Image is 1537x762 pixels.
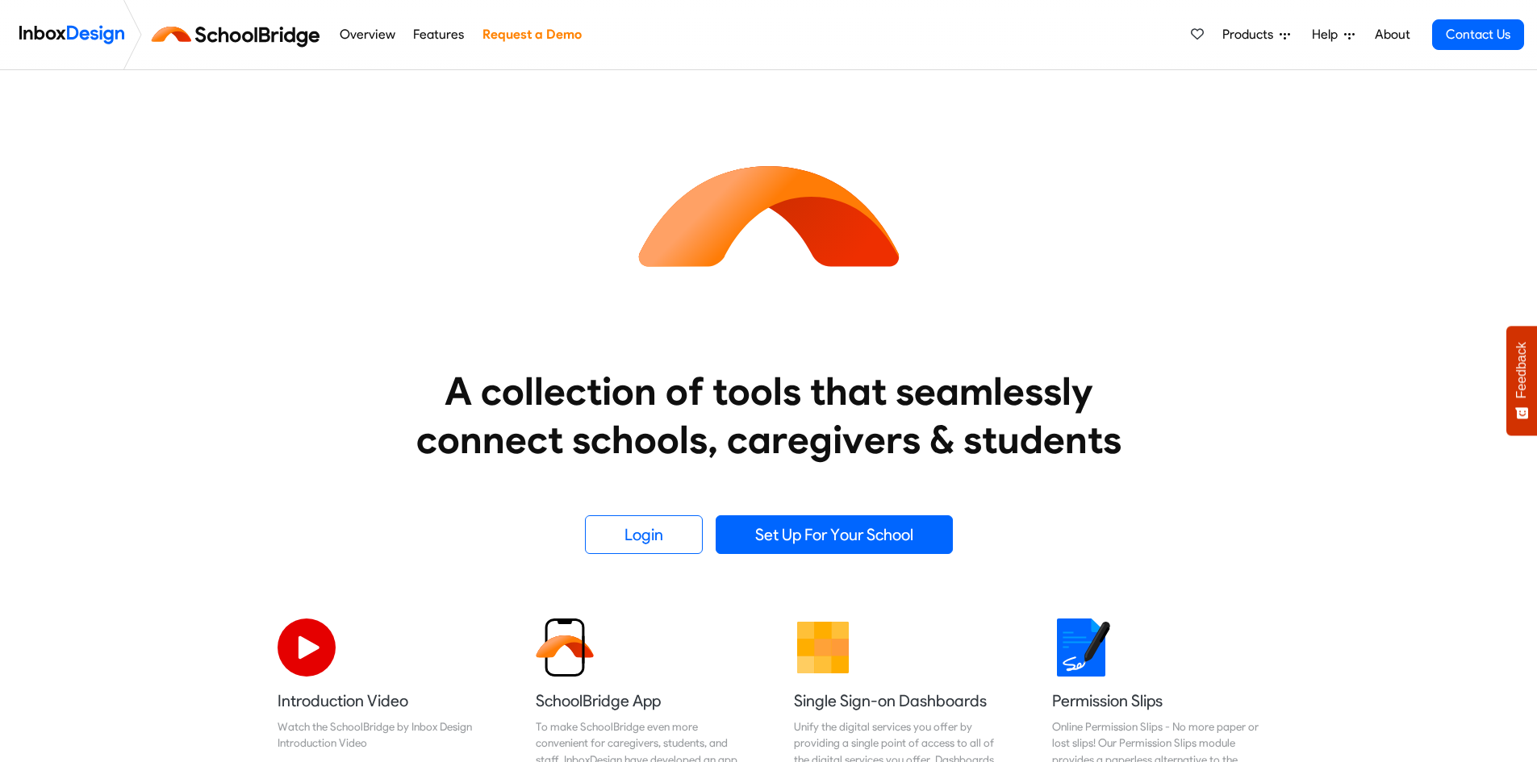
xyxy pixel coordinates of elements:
span: Products [1222,25,1280,44]
a: About [1370,19,1414,51]
img: 2022_01_13_icon_grid.svg [794,618,852,677]
a: Features [409,19,469,51]
img: 2022_07_11_icon_video_playback.svg [278,618,336,677]
a: Request a Demo [478,19,586,51]
a: Set Up For Your School [716,515,953,554]
a: Overview [335,19,399,51]
h5: SchoolBridge App [536,689,744,712]
img: 2022_01_13_icon_sb_app.svg [536,618,594,677]
h5: Single Sign-on Dashboards [794,689,1002,712]
a: Login [585,515,703,554]
a: Contact Us [1432,19,1524,50]
h5: Introduction Video [278,689,486,712]
img: icon_schoolbridge.svg [624,70,914,360]
span: Help [1312,25,1344,44]
heading: A collection of tools that seamlessly connect schools, caregivers & students [386,367,1152,464]
a: Products [1216,19,1297,51]
div: Watch the SchoolBridge by Inbox Design Introduction Video [278,718,486,752]
img: 2022_01_18_icon_signature.svg [1052,618,1110,677]
h5: Permission Slips [1052,689,1260,712]
a: Help [1305,19,1361,51]
button: Feedback - Show survey [1506,326,1537,435]
span: Feedback [1514,342,1529,398]
img: schoolbridge logo [148,15,330,54]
